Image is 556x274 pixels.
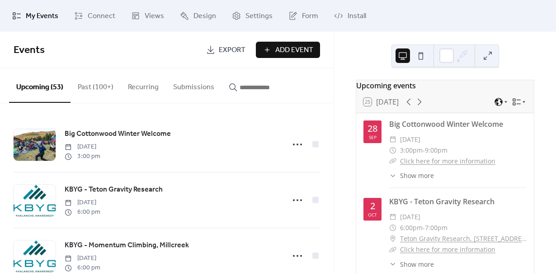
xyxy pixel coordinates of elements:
[166,68,221,102] button: Submissions
[65,129,171,139] span: Big Cottonwood Winter Welcome
[400,171,434,180] span: Show more
[65,198,100,207] span: [DATE]
[121,68,166,102] button: Recurring
[400,260,434,269] span: Show more
[389,212,396,222] div: ​
[282,4,325,28] a: Form
[389,156,396,167] div: ​
[400,222,423,233] span: 6:00pm
[400,157,495,165] a: Click here for more information
[65,240,189,251] span: KBYG - Momentum Climbing, Millcreek
[65,263,100,273] span: 6:00 pm
[26,11,58,22] span: My Events
[65,207,100,217] span: 6:00 pm
[400,233,527,244] a: Teton Gravity Research, [STREET_ADDRESS]
[389,260,434,269] button: ​Show more
[245,11,273,22] span: Settings
[71,68,121,102] button: Past (100+)
[425,222,448,233] span: 7:00pm
[88,11,115,22] span: Connect
[5,4,65,28] a: My Events
[389,119,503,129] a: Big Cottonwood Winter Welcome
[124,4,171,28] a: Views
[369,135,377,139] div: Sep
[219,45,245,56] span: Export
[256,42,320,58] button: Add Event
[14,40,45,60] span: Events
[65,184,163,196] a: KBYG - Teton Gravity Research
[423,145,425,156] span: -
[389,233,396,244] div: ​
[400,145,423,156] span: 3:00pm
[275,45,313,56] span: Add Event
[67,4,122,28] a: Connect
[9,68,71,103] button: Upcoming (53)
[389,171,396,180] div: ​
[389,260,396,269] div: ​
[65,128,171,140] a: Big Cottonwood Winter Welcome
[389,244,396,255] div: ​
[368,212,377,217] div: Oct
[356,80,534,91] div: Upcoming events
[400,212,420,222] span: [DATE]
[423,222,425,233] span: -
[389,145,396,156] div: ​
[145,11,164,22] span: Views
[65,254,100,263] span: [DATE]
[65,152,100,161] span: 3:00 pm
[199,42,252,58] a: Export
[65,142,100,152] span: [DATE]
[389,134,396,145] div: ​
[370,202,375,211] div: 2
[65,240,189,251] a: KBYG - Momentum Climbing, Millcreek
[400,245,495,254] a: Click here for more information
[389,171,434,180] button: ​Show more
[193,11,216,22] span: Design
[425,145,448,156] span: 9:00pm
[173,4,223,28] a: Design
[400,134,420,145] span: [DATE]
[368,124,377,133] div: 28
[389,197,495,207] a: KBYG - Teton Gravity Research
[389,222,396,233] div: ​
[327,4,373,28] a: Install
[348,11,366,22] span: Install
[302,11,318,22] span: Form
[225,4,279,28] a: Settings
